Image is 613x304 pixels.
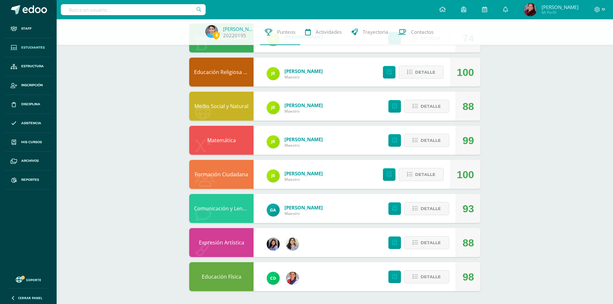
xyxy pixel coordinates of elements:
[189,58,254,87] div: Educación Religiosa Escolar
[5,114,51,133] a: Asistencia
[267,135,280,148] img: 50fa31f856373e6cc5dc80aafd56bbcc.png
[267,170,280,182] img: 50fa31f856373e6cc5dc80aafd56bbcc.png
[260,19,300,45] a: Punteos
[404,202,449,215] button: Detalle
[21,45,45,50] span: Estudiantes
[411,29,433,35] span: Contactos
[462,263,474,291] div: 98
[207,137,236,144] a: Matemática
[194,205,316,212] a: Comunicación y Lenguaje,Idioma Extranjero Inglés
[189,160,254,189] div: Formación Ciudadana
[421,237,441,249] span: Detalle
[284,74,323,80] span: Maestro
[399,66,444,79] button: Detalle
[267,101,280,114] img: 50fa31f856373e6cc5dc80aafd56bbcc.png
[286,272,299,285] img: 2c4d7ba44be5c4c2807f5e106bc38294.png
[5,95,51,114] a: Disciplina
[462,194,474,223] div: 93
[363,29,388,35] span: Trayectoria
[223,26,255,32] a: [PERSON_NAME]
[195,171,248,178] a: Formación Ciudadana
[194,69,261,76] a: Educación Religiosa Escolar
[267,272,280,285] img: 1e93ad846f0fb00ce1359d25c3b11c92.png
[21,177,39,182] span: Reportes
[5,152,51,170] a: Archivos
[21,158,39,163] span: Archivos
[267,67,280,80] img: 50fa31f856373e6cc5dc80aafd56bbcc.png
[457,58,474,87] div: 100
[194,103,248,110] a: Medio Social y Natural
[284,68,323,74] a: [PERSON_NAME]
[21,64,44,69] span: Estructura
[5,170,51,189] a: Reportes
[213,31,220,39] span: 4
[189,92,254,121] div: Medio Social y Natural
[284,102,323,108] a: [PERSON_NAME]
[189,194,254,223] div: Comunicación y Lenguaje,Idioma Extranjero Inglés
[300,19,347,45] a: Actividades
[347,19,393,45] a: Trayectoria
[21,121,41,126] span: Asistencia
[404,100,449,113] button: Detalle
[21,26,32,31] span: Staff
[5,76,51,95] a: Inscripción
[5,38,51,57] a: Estudiantes
[223,32,246,39] a: 20220195
[189,262,254,291] div: Educación Física
[286,238,299,251] img: b503742b3e5ab21017b6ef02f7792f5b.png
[284,136,323,143] a: [PERSON_NAME]
[421,203,441,215] span: Detalle
[393,19,438,45] a: Contactos
[404,236,449,249] button: Detalle
[277,29,295,35] span: Punteos
[284,108,323,114] span: Maestro
[8,275,49,284] a: Soporte
[421,271,441,283] span: Detalle
[542,4,579,10] span: [PERSON_NAME]
[5,57,51,76] a: Estructura
[26,278,41,282] span: Soporte
[21,102,40,107] span: Disciplina
[202,273,241,280] a: Educación Física
[415,169,435,180] span: Detalle
[5,19,51,38] a: Staff
[524,3,537,16] img: 00c1b1db20a3e38a90cfe610d2c2e2f3.png
[421,100,441,112] span: Detalle
[462,126,474,155] div: 99
[284,204,323,211] a: [PERSON_NAME]
[542,10,579,15] span: Mi Perfil
[18,296,42,300] span: Cerrar panel
[415,66,435,78] span: Detalle
[316,29,342,35] span: Actividades
[21,83,43,88] span: Inscripción
[267,204,280,216] img: 66fcbb6655b4248a10f3779e95e2956b.png
[189,228,254,257] div: Expresión Artística
[61,4,206,15] input: Busca un usuario...
[457,160,474,189] div: 100
[5,133,51,152] a: Mis cursos
[284,170,323,177] a: [PERSON_NAME]
[404,134,449,147] button: Detalle
[284,177,323,182] span: Maestro
[399,168,444,181] button: Detalle
[421,134,441,146] span: Detalle
[462,228,474,257] div: 88
[205,25,218,38] img: a28987fe28aa9271a92411f4f3c633eb.png
[284,211,323,216] span: Maestro
[267,238,280,251] img: fad60069d136a5b1692f9d55de40a6c0.png
[404,270,449,283] button: Detalle
[21,140,42,145] span: Mis cursos
[284,143,323,148] span: Maestro
[462,92,474,121] div: 88
[189,126,254,155] div: Matemática
[199,239,244,246] a: Expresión Artística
